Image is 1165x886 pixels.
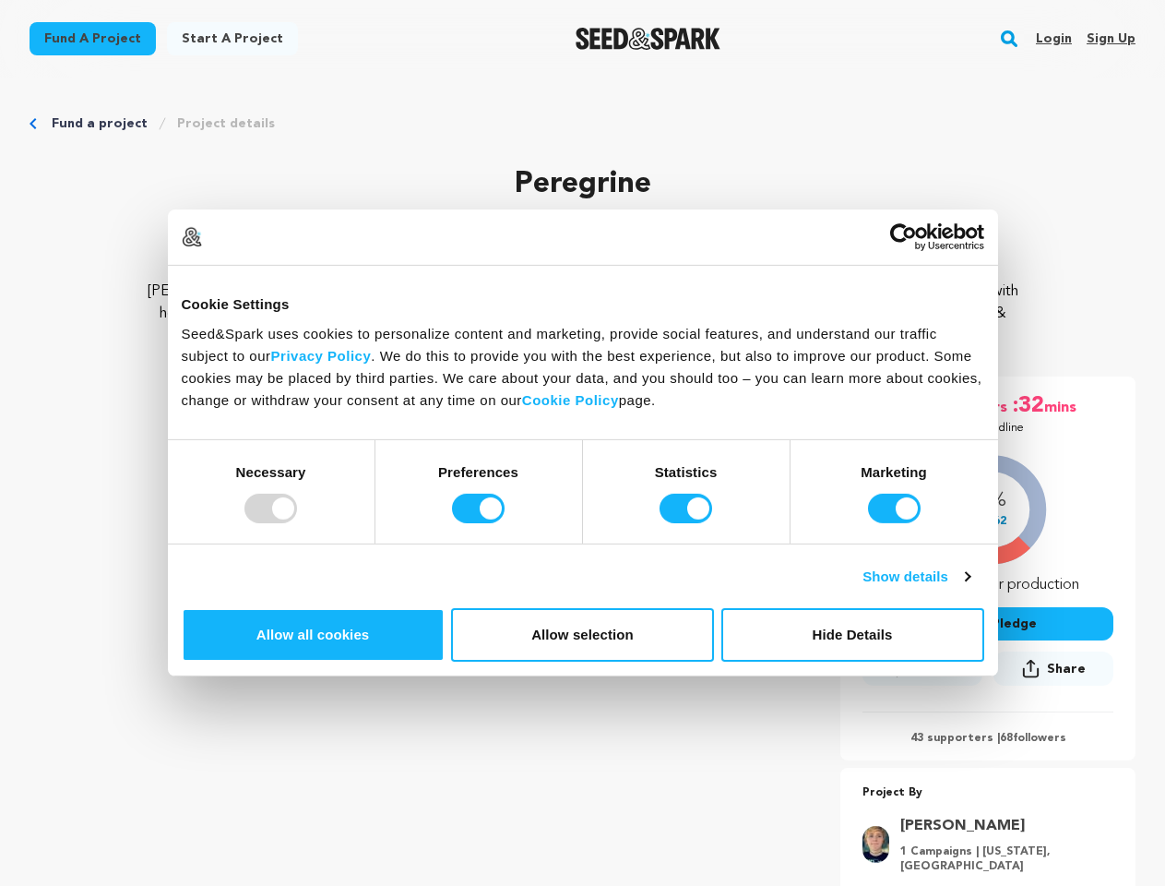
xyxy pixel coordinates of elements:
a: Cookie Policy [522,391,619,407]
img: Seed&Spark Logo Dark Mode [576,28,720,50]
p: 43 supporters | followers [862,731,1113,746]
a: Start a project [167,22,298,55]
button: Share [993,652,1113,686]
a: Show details [862,566,969,588]
strong: Statistics [655,463,718,479]
span: mins [1044,391,1080,421]
p: Project By [862,783,1113,804]
button: Hide Details [721,608,984,662]
a: Fund a project [30,22,156,55]
a: Project details [177,114,275,133]
span: :32 [1011,391,1044,421]
button: Allow selection [451,608,714,662]
img: logo [182,227,202,247]
strong: Preferences [438,463,518,479]
a: Privacy Policy [271,347,372,363]
a: Seed&Spark Homepage [576,28,720,50]
p: Drama, Nature [30,244,1135,266]
span: Share [993,652,1113,693]
span: hrs [985,391,1011,421]
p: Peregrine [30,162,1135,207]
span: 68 [1000,733,1013,744]
a: Sign up [1087,24,1135,54]
img: eadefbd78977f432.jpg [862,826,889,863]
div: Cookie Settings [182,293,984,316]
a: Goto Emery Jones profile [900,815,1102,837]
strong: Necessary [236,463,306,479]
a: Login [1036,24,1072,54]
a: Fund a project [52,114,148,133]
div: Breadcrumb [30,114,1135,133]
p: 1 Campaigns | [US_STATE], [GEOGRAPHIC_DATA] [900,844,1102,874]
strong: Marketing [861,463,927,479]
span: Share [1047,660,1086,678]
p: [PERSON_NAME] is about [PERSON_NAME], a dancer who recently got rejected by her dream school and ... [140,281,1025,347]
p: [GEOGRAPHIC_DATA], [US_STATE] | Film Short [30,221,1135,244]
div: Seed&Spark uses cookies to personalize content and marketing, provide social features, and unders... [182,322,984,411]
a: Usercentrics Cookiebot - opens in a new window [823,223,984,251]
button: Allow all cookies [182,608,445,662]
